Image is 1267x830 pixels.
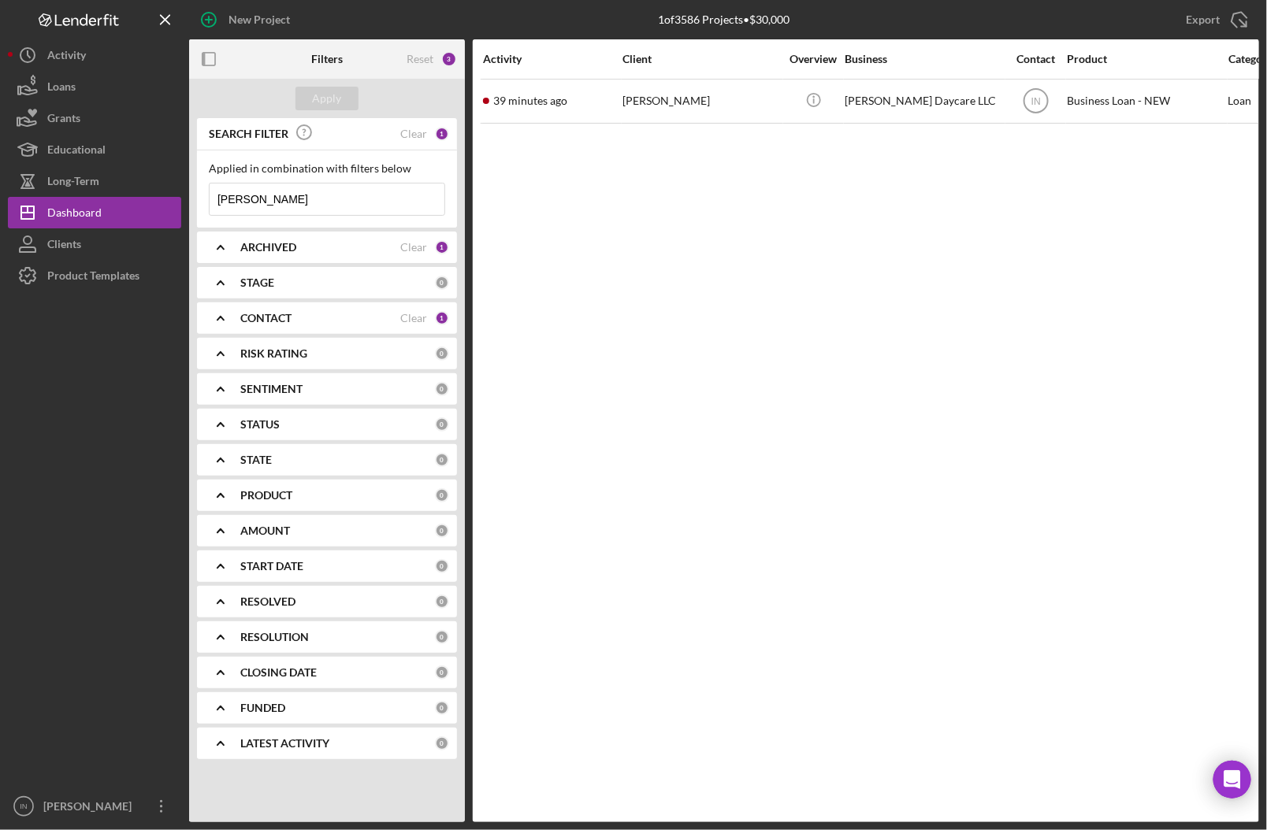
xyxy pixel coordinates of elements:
[435,595,449,609] div: 0
[622,53,780,65] div: Client
[240,595,295,608] b: RESOLVED
[407,53,433,65] div: Reset
[8,102,181,134] button: Grants
[240,276,274,289] b: STAGE
[1170,4,1259,35] button: Export
[435,559,449,573] div: 0
[1213,761,1251,799] div: Open Intercom Messenger
[8,39,181,71] button: Activity
[209,128,288,140] b: SEARCH FILTER
[435,240,449,254] div: 1
[313,87,342,110] div: Apply
[483,53,621,65] div: Activity
[435,276,449,290] div: 0
[441,51,457,67] div: 3
[435,127,449,141] div: 1
[1031,96,1041,107] text: IN
[493,94,567,107] time: 2025-08-12 18:17
[435,417,449,432] div: 0
[400,312,427,324] div: Clear
[1006,53,1065,65] div: Contact
[8,165,181,197] button: Long-Term
[20,802,28,811] text: IN
[1067,80,1224,122] div: Business Loan - NEW
[47,197,102,232] div: Dashboard
[435,524,449,538] div: 0
[240,666,317,679] b: CLOSING DATE
[8,134,181,165] button: Educational
[435,665,449,680] div: 0
[8,228,181,260] button: Clients
[845,53,1002,65] div: Business
[435,311,449,325] div: 1
[47,134,106,169] div: Educational
[240,737,329,750] b: LATEST ACTIVITY
[47,165,99,201] div: Long-Term
[47,39,86,75] div: Activity
[240,347,307,360] b: RISK RATING
[435,488,449,502] div: 0
[240,489,292,502] b: PRODUCT
[295,87,359,110] button: Apply
[8,71,181,102] button: Loans
[435,346,449,361] div: 0
[400,241,427,254] div: Clear
[435,736,449,750] div: 0
[435,701,449,715] div: 0
[240,241,296,254] b: ARCHIVED
[8,260,181,291] button: Product Templates
[8,197,181,228] button: Dashboard
[240,383,303,395] b: SENTIMENT
[1067,53,1224,65] div: Product
[400,128,427,140] div: Clear
[240,702,285,714] b: FUNDED
[47,260,139,295] div: Product Templates
[240,454,272,466] b: STATE
[47,228,81,264] div: Clients
[784,53,843,65] div: Overview
[47,102,80,138] div: Grants
[47,71,76,106] div: Loans
[311,53,343,65] b: Filters
[240,418,280,431] b: STATUS
[435,630,449,644] div: 0
[39,791,142,826] div: [PERSON_NAME]
[622,80,780,122] div: [PERSON_NAME]
[209,162,445,175] div: Applied in combination with filters below
[240,524,290,537] b: AMOUNT
[659,13,790,26] div: 1 of 3586 Projects • $30,000
[1186,4,1220,35] div: Export
[845,80,1002,122] div: [PERSON_NAME] Daycare LLC
[240,631,309,643] b: RESOLUTION
[8,791,181,822] button: IN[PERSON_NAME]
[435,382,449,396] div: 0
[435,453,449,467] div: 0
[229,4,290,35] div: New Project
[189,4,306,35] button: New Project
[240,312,292,324] b: CONTACT
[240,560,303,572] b: START DATE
